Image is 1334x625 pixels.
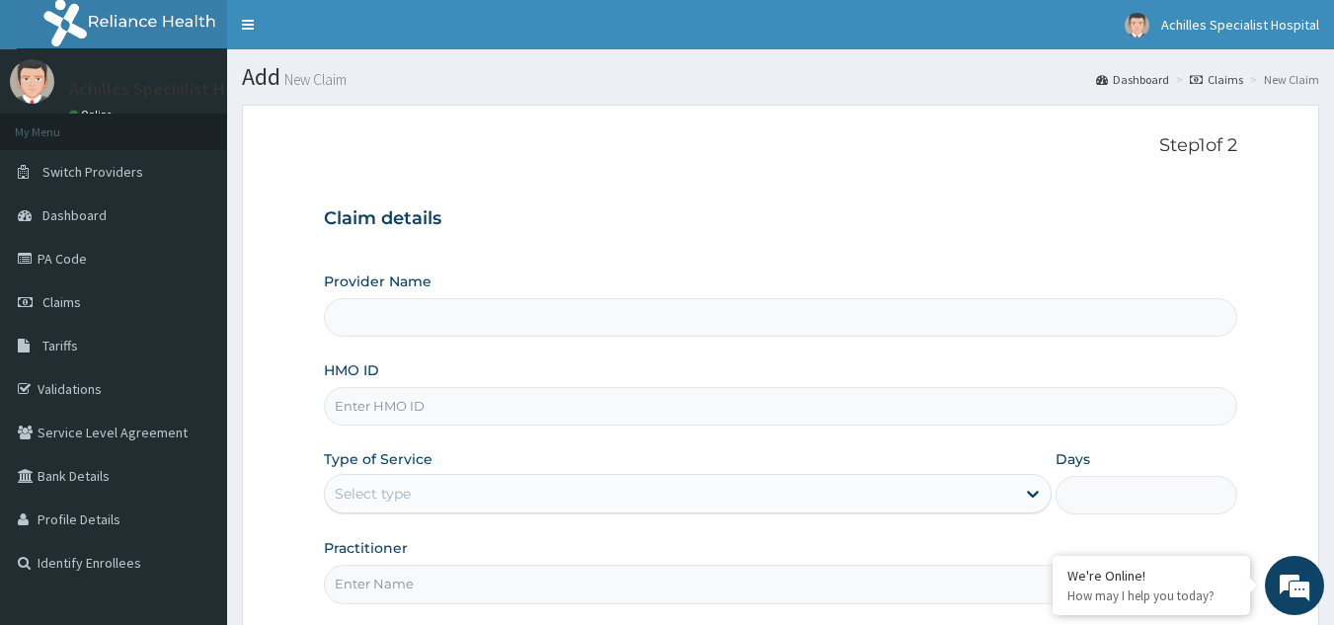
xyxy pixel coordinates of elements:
p: How may I help you today? [1067,587,1235,604]
h3: Claim details [324,208,1238,230]
span: Dashboard [42,206,107,224]
small: New Claim [280,72,347,87]
p: Step 1 of 2 [324,135,1238,157]
label: Days [1056,449,1090,469]
span: Achilles Specialist Hospital [1161,16,1319,34]
span: Claims [42,293,81,311]
p: Achilles Specialist Hospital [69,80,278,98]
label: Practitioner [324,538,408,558]
a: Claims [1190,71,1243,88]
img: User Image [1125,13,1149,38]
label: Type of Service [324,449,432,469]
li: New Claim [1245,71,1319,88]
div: Select type [335,484,411,504]
label: HMO ID [324,360,379,380]
a: Online [69,108,117,121]
img: User Image [10,59,54,104]
input: Enter Name [324,565,1238,603]
div: We're Online! [1067,567,1235,585]
span: Switch Providers [42,163,143,181]
span: Tariffs [42,337,78,354]
label: Provider Name [324,272,432,291]
a: Dashboard [1096,71,1169,88]
input: Enter HMO ID [324,387,1238,426]
h1: Add [242,64,1319,90]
